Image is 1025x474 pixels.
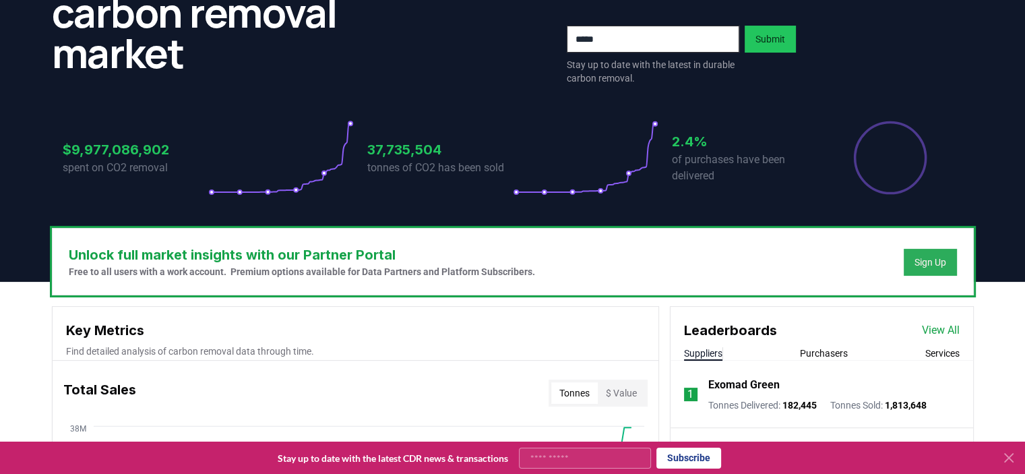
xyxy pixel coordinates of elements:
p: Stay up to date with the latest in durable carbon removal. [567,58,739,85]
h3: Total Sales [63,380,136,407]
button: Submit [745,26,796,53]
h3: 2.4% [672,131,817,152]
button: Suppliers [684,347,722,360]
p: Find detailed analysis of carbon removal data through time. [66,345,645,358]
a: Exomad Green [708,377,780,393]
h3: 37,735,504 [367,140,513,160]
button: Tonnes [551,382,598,404]
p: Tonnes Delivered : [708,398,817,412]
a: Sign Up [914,256,946,269]
p: of purchases have been delivered [672,152,817,184]
span: 182,445 [782,400,817,411]
button: $ Value [598,382,645,404]
div: Percentage of sales delivered [852,120,928,196]
p: Tonnes Sold : [830,398,927,412]
p: spent on CO2 removal [63,160,208,176]
p: Free to all users with a work account. Premium options available for Data Partners and Platform S... [69,265,535,278]
h3: Unlock full market insights with our Partner Portal [69,245,535,265]
tspan: 38M [69,424,86,434]
h3: $9,977,086,902 [63,140,208,160]
span: 1,813,648 [885,400,927,411]
h3: Key Metrics [66,320,645,340]
p: tonnes of CO2 has been sold [367,160,513,176]
button: Sign Up [904,249,957,276]
button: Services [925,347,960,360]
h3: Leaderboards [684,320,777,340]
p: 1 [687,386,693,403]
button: Purchasers [800,347,848,360]
a: View All [922,322,960,338]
